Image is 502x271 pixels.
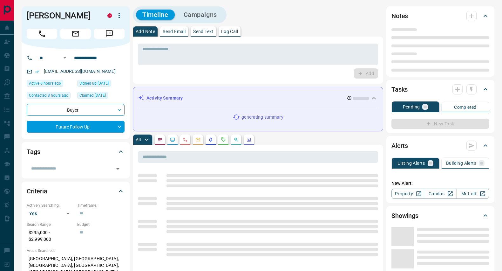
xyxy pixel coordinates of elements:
p: Send Text [193,29,214,34]
div: Activity Summary [138,92,378,104]
p: Send Email [163,29,186,34]
span: Message [94,29,125,39]
button: Open [113,164,122,173]
p: $295,000 - $2,999,000 [27,227,74,245]
button: Timeline [136,10,175,20]
div: Tasks [391,82,489,97]
button: Campaigns [177,10,223,20]
span: Call [27,29,57,39]
div: Mon Aug 18 2025 [27,92,74,101]
div: Mon Aug 18 2025 [27,80,74,89]
a: Mr.Loft [457,189,489,199]
span: Signed up [DATE] [79,80,109,87]
p: Budget: [77,222,125,227]
button: Open [61,54,69,62]
p: Building Alerts [446,161,476,165]
p: Timeframe: [77,203,125,208]
div: Showings [391,208,489,223]
span: Claimed [DATE] [79,92,106,99]
div: Tags [27,144,125,159]
p: Pending [403,105,420,109]
svg: Notes [157,137,162,142]
p: Actively Searching: [27,203,74,208]
svg: Agent Actions [246,137,251,142]
p: Add Note [136,29,155,34]
div: Buyer [27,104,125,116]
p: Completed [454,105,477,109]
div: Notes [391,8,489,24]
div: Yes [27,208,74,219]
div: property.ca [107,13,112,18]
h2: Tags [27,147,40,157]
div: Sat Jul 26 2025 [77,80,125,89]
p: Search Range: [27,222,74,227]
div: Sun Jul 27 2025 [77,92,125,101]
p: Activity Summary [146,95,183,101]
div: Alerts [391,138,489,153]
h2: Criteria [27,186,47,196]
div: Future Follow Up [27,121,125,133]
svg: Lead Browsing Activity [170,137,175,142]
h2: Notes [391,11,408,21]
a: Condos [424,189,457,199]
span: Contacted 8 hours ago [29,92,68,99]
span: Active 6 hours ago [29,80,61,87]
p: Log Call [221,29,238,34]
svg: Emails [195,137,200,142]
h2: Alerts [391,141,408,151]
p: All [136,137,141,142]
p: Listing Alerts [397,161,425,165]
p: Areas Searched: [27,248,125,254]
p: New Alert: [391,180,489,187]
svg: Listing Alerts [208,137,213,142]
svg: Requests [221,137,226,142]
a: [EMAIL_ADDRESS][DOMAIN_NAME] [44,69,116,74]
svg: Opportunities [234,137,239,142]
svg: Email Verified [35,69,39,74]
h2: Showings [391,211,418,221]
h1: [PERSON_NAME] [27,10,98,21]
h2: Tasks [391,84,408,94]
div: Criteria [27,184,125,199]
a: Property [391,189,424,199]
svg: Calls [183,137,188,142]
p: generating summary [241,114,283,121]
span: Email [60,29,91,39]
